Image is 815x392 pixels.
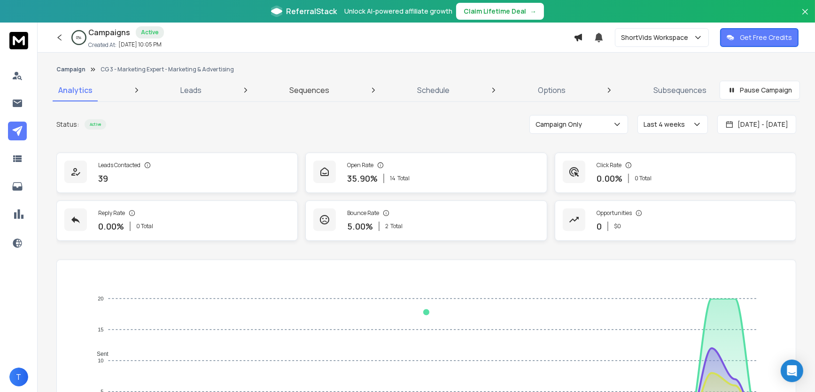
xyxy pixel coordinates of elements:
[9,368,28,386] button: T
[88,41,116,49] p: Created At:
[456,3,544,20] button: Claim Lifetime Deal→
[56,120,79,129] p: Status:
[390,175,396,182] span: 14
[781,360,803,382] div: Open Intercom Messenger
[344,7,452,16] p: Unlock AI-powered affiliate growth
[289,85,329,96] p: Sequences
[648,79,712,101] a: Subsequences
[597,209,632,217] p: Opportunities
[530,7,536,16] span: →
[58,85,93,96] p: Analytics
[397,175,410,182] span: Total
[614,223,621,230] p: $ 0
[418,85,450,96] p: Schedule
[412,79,456,101] a: Schedule
[717,115,796,134] button: [DATE] - [DATE]
[532,79,571,101] a: Options
[720,81,800,100] button: Pause Campaign
[56,66,85,73] button: Campaign
[385,223,388,230] span: 2
[101,66,234,73] p: CG 3 - Marketing Expert - Marketing & Advertising
[347,172,378,185] p: 35.90 %
[597,172,622,185] p: 0.00 %
[305,153,547,193] a: Open Rate35.90%14Total
[98,172,108,185] p: 39
[90,351,109,357] span: Sent
[98,358,103,363] tspan: 10
[347,161,373,169] p: Open Rate
[305,200,547,241] a: Bounce Rate5.00%2Total
[597,161,621,169] p: Click Rate
[390,223,403,230] span: Total
[88,27,130,38] h1: Campaigns
[85,119,106,130] div: Active
[597,220,602,233] p: 0
[347,209,379,217] p: Bounce Rate
[644,120,689,129] p: Last 4 weeks
[98,296,103,301] tspan: 20
[175,79,207,101] a: Leads
[347,220,373,233] p: 5.00 %
[56,153,298,193] a: Leads Contacted39
[98,327,103,332] tspan: 15
[98,161,140,169] p: Leads Contacted
[136,223,153,230] p: 0 Total
[118,41,162,48] p: [DATE] 10:05 PM
[136,26,164,38] div: Active
[538,85,566,96] p: Options
[621,33,692,42] p: ShortVids Workspace
[720,28,799,47] button: Get Free Credits
[555,153,796,193] a: Click Rate0.00%0 Total
[653,85,706,96] p: Subsequences
[56,200,298,241] a: Reply Rate0.00%0 Total
[53,79,98,101] a: Analytics
[286,6,337,17] span: ReferralStack
[799,6,811,28] button: Close banner
[740,33,792,42] p: Get Free Credits
[284,79,335,101] a: Sequences
[555,200,796,241] a: Opportunities0$0
[98,209,125,217] p: Reply Rate
[635,175,652,182] p: 0 Total
[98,220,124,233] p: 0.00 %
[77,35,82,40] p: 0 %
[180,85,202,96] p: Leads
[536,120,586,129] p: Campaign Only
